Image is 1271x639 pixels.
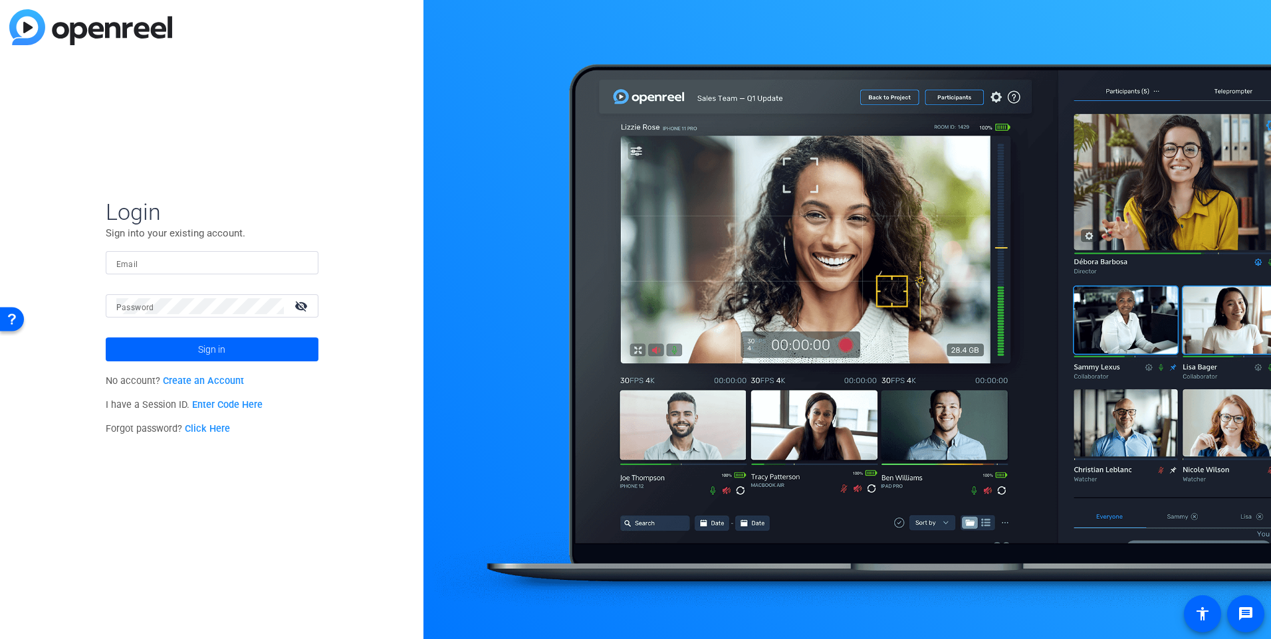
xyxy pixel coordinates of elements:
[1195,606,1211,622] mat-icon: accessibility
[192,399,263,411] a: Enter Code Here
[106,226,318,240] p: Sign into your existing account.
[287,296,318,316] mat-icon: visibility_off
[198,333,225,366] span: Sign in
[116,255,308,271] input: Enter Email Address
[116,303,154,312] mat-label: Password
[116,260,138,269] mat-label: Email
[9,9,172,45] img: blue-gradient.svg
[106,399,263,411] span: I have a Session ID.
[1238,606,1254,622] mat-icon: message
[106,423,231,434] span: Forgot password?
[106,198,318,226] span: Login
[185,423,230,434] a: Click Here
[163,375,244,387] a: Create an Account
[106,375,245,387] span: No account?
[106,337,318,361] button: Sign in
